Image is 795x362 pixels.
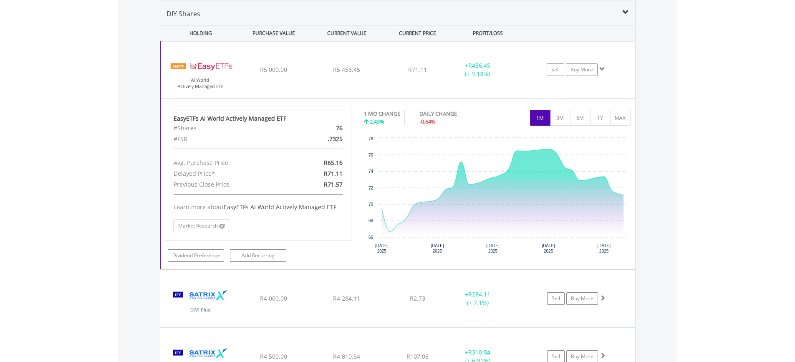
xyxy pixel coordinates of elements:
text: 78 [368,137,374,141]
div: 1 MO CHANGE [364,110,400,118]
span: R65.16 [324,159,343,167]
div: #FSR [167,134,288,144]
span: EasyETFs AI World Actively Managed ETF [224,203,336,211]
div: PURCHASE VALUE [238,25,310,41]
div: CURRENT VALUE [311,25,383,41]
span: R310.84 [468,348,490,356]
span: DIY Shares [167,9,200,18]
div: + (+ 7.1%) [447,290,510,307]
svg: Interactive chart [364,134,630,259]
span: R71.57 [324,180,343,188]
span: R71.11 [324,170,343,177]
text: 66 [368,235,374,240]
text: 70 [368,202,374,207]
button: 3M [550,110,570,126]
text: [DATE] 2025 [431,243,444,253]
div: .7325 [288,134,349,144]
div: Avg. Purchase Price [167,157,288,168]
span: R4 284.11 [333,294,360,302]
a: Sell [547,292,565,305]
span: R4 810.84 [333,352,360,360]
text: [DATE] 2025 [486,243,500,253]
span: R4 000.00 [260,294,287,302]
div: Delayed Price* [167,168,288,179]
a: Buy More [566,63,598,76]
a: Dividend Preference [168,249,224,262]
div: HOLDING [161,25,237,41]
span: R2.73 [410,294,425,302]
div: EasyETFs AI World Actively Managed ETF [174,114,343,123]
span: 2.43% [370,118,384,125]
a: Buy More [566,292,598,305]
button: 1Y [590,110,611,126]
text: [DATE] 2025 [542,243,555,253]
a: Market Research [174,220,229,232]
span: R71.11 [408,66,427,73]
img: TFSA.EASYAI.png [165,52,237,96]
text: [DATE] 2025 [375,243,389,253]
a: Sell [547,63,564,76]
div: DAILY CHANGE [419,110,486,118]
span: R107.06 [406,352,429,360]
text: 68 [368,218,374,223]
text: 76 [368,153,374,157]
a: Add Recurring [230,249,286,262]
div: PROFIT/LOSS [452,25,524,41]
div: Learn more about [174,203,343,211]
div: 76 [288,123,349,134]
div: CURRENT PRICE [384,25,450,41]
img: TFSA.STXDIV.png [164,280,236,325]
button: MAX [610,110,631,126]
span: R284.11 [468,290,490,298]
div: #Shares [167,123,288,134]
span: R5 000.00 [260,66,287,73]
span: R456.45 [468,61,490,69]
div: Chart. Highcharts interactive chart. [364,134,631,259]
span: R5 456.45 [333,66,360,73]
span: R4 500.00 [260,352,287,360]
text: [DATE] 2025 [597,243,611,253]
button: 6M [570,110,591,126]
div: + (+ 9.13%) [446,61,509,78]
button: 1M [530,110,550,126]
span: -0.64% [419,118,436,125]
div: Previous Close Price [167,179,288,190]
text: 72 [368,186,374,190]
text: 74 [368,169,374,174]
